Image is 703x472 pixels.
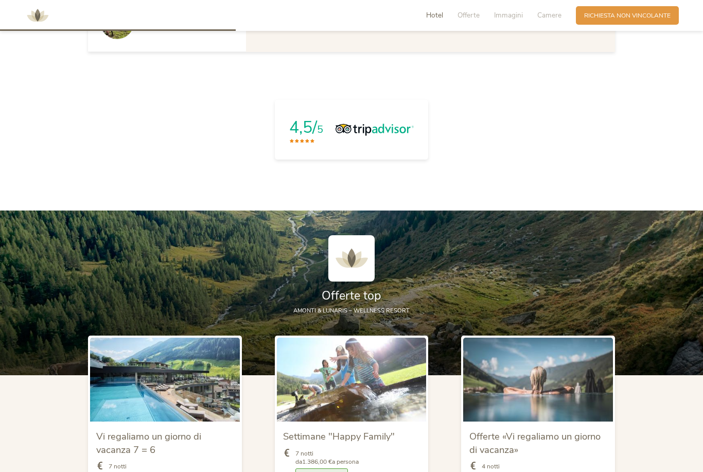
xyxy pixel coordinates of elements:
img: AMONTI & LUNARIS Wellnessresort [328,235,375,282]
span: Hotel [426,10,443,20]
span: AMONTI & LUNARIS – wellness resort [293,307,410,314]
img: Vi regaliamo un giorno di vacanza 7 = 6 [90,338,240,422]
img: Tripadvisor [336,122,414,137]
span: Offerte «Vi regaliamo un giorno di vacanza» [469,430,601,456]
span: Camere [537,10,561,20]
img: Settimane "Happy Family" [277,338,427,422]
b: 1.386,00 € [302,458,332,466]
img: Offerte «Vi regaliamo un giorno di vacanza» [463,338,613,422]
a: AMONTI & LUNARIS Wellnessresort [22,12,53,18]
span: Offerte [458,10,480,20]
span: 4,5/ [289,116,317,138]
span: Settimane "Happy Family" [283,430,395,443]
span: Offerte top [322,288,381,304]
span: Vi regaliamo un giorno di vacanza 7 = 6 [96,430,201,456]
a: 4,5/5Tripadvisor [275,100,429,160]
span: Varie. Autentiche. Indimenticabili. [142,25,234,33]
span: 7 notti da a persona [295,449,359,467]
span: Richiesta non vincolante [584,11,671,20]
span: Immagini [494,10,523,20]
span: 5 [317,123,323,136]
